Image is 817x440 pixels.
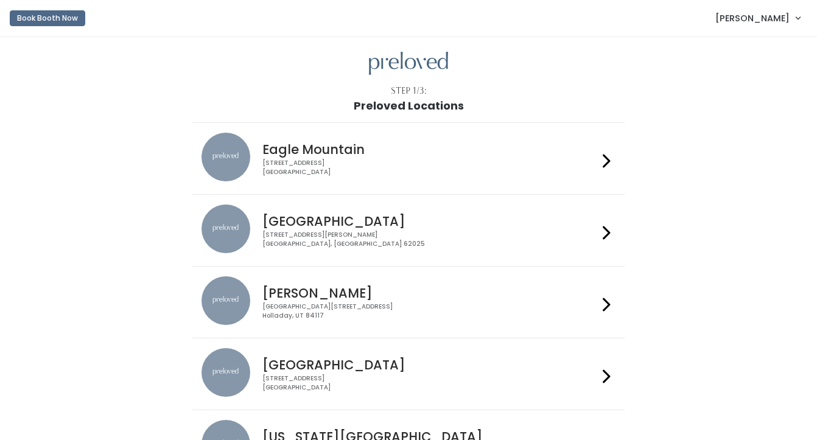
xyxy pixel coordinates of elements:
[715,12,790,25] span: [PERSON_NAME]
[202,348,615,400] a: preloved location [GEOGRAPHIC_DATA] [STREET_ADDRESS][GEOGRAPHIC_DATA]
[10,5,85,32] a: Book Booth Now
[262,231,597,248] div: [STREET_ADDRESS][PERSON_NAME] [GEOGRAPHIC_DATA], [GEOGRAPHIC_DATA] 62025
[262,302,597,320] div: [GEOGRAPHIC_DATA][STREET_ADDRESS] Holladay, UT 84117
[391,85,427,97] div: Step 1/3:
[262,286,597,300] h4: [PERSON_NAME]
[202,276,615,328] a: preloved location [PERSON_NAME] [GEOGRAPHIC_DATA][STREET_ADDRESS]Holladay, UT 84117
[202,276,250,325] img: preloved location
[10,10,85,26] button: Book Booth Now
[262,214,597,228] h4: [GEOGRAPHIC_DATA]
[202,133,250,181] img: preloved location
[262,159,597,176] div: [STREET_ADDRESS] [GEOGRAPHIC_DATA]
[262,358,597,372] h4: [GEOGRAPHIC_DATA]
[202,204,250,253] img: preloved location
[202,133,615,184] a: preloved location Eagle Mountain [STREET_ADDRESS][GEOGRAPHIC_DATA]
[262,374,597,392] div: [STREET_ADDRESS] [GEOGRAPHIC_DATA]
[202,204,615,256] a: preloved location [GEOGRAPHIC_DATA] [STREET_ADDRESS][PERSON_NAME][GEOGRAPHIC_DATA], [GEOGRAPHIC_D...
[354,100,464,112] h1: Preloved Locations
[202,348,250,397] img: preloved location
[369,52,448,75] img: preloved logo
[262,142,597,156] h4: Eagle Mountain
[703,5,812,31] a: [PERSON_NAME]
